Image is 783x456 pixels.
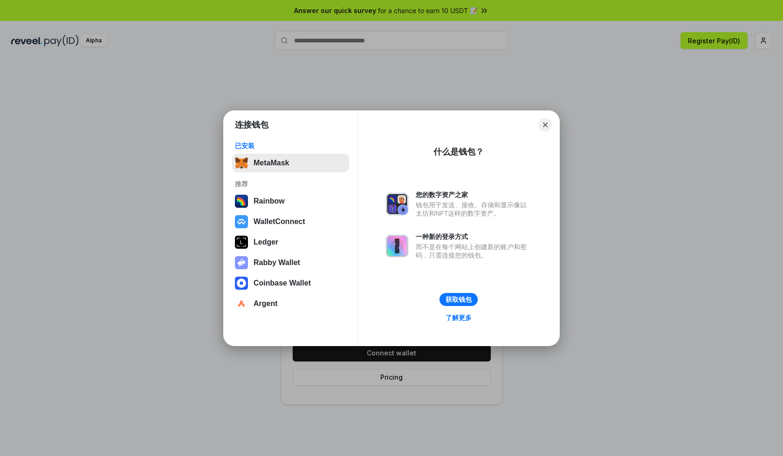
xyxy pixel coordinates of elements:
[232,253,349,272] button: Rabby Wallet
[232,233,349,252] button: Ledger
[539,118,552,131] button: Close
[446,295,472,304] div: 获取钱包
[235,297,248,310] img: svg+xml,%3Csvg%20width%3D%2228%22%20height%3D%2228%22%20viewBox%3D%220%200%2028%2028%22%20fill%3D...
[254,279,311,287] div: Coinbase Wallet
[235,157,248,170] img: svg+xml,%3Csvg%20fill%3D%22none%22%20height%3D%2233%22%20viewBox%3D%220%200%2035%2033%22%20width%...
[416,191,531,199] div: 您的数字资产之家
[232,294,349,313] button: Argent
[254,299,278,308] div: Argent
[254,259,300,267] div: Rabby Wallet
[440,293,478,306] button: 获取钱包
[235,256,248,269] img: svg+xml,%3Csvg%20xmlns%3D%22http%3A%2F%2Fwww.w3.org%2F2000%2Fsvg%22%20fill%3D%22none%22%20viewBox...
[440,312,477,324] a: 了解更多
[235,195,248,208] img: svg+xml,%3Csvg%20width%3D%22120%22%20height%3D%22120%22%20viewBox%3D%220%200%20120%20120%22%20fil...
[232,274,349,293] button: Coinbase Wallet
[386,193,408,215] img: svg+xml,%3Csvg%20xmlns%3D%22http%3A%2F%2Fwww.w3.org%2F2000%2Fsvg%22%20fill%3D%22none%22%20viewBox...
[232,192,349,211] button: Rainbow
[235,277,248,290] img: svg+xml,%3Csvg%20width%3D%2228%22%20height%3D%2228%22%20viewBox%3D%220%200%2028%2028%22%20fill%3D...
[386,235,408,257] img: svg+xml,%3Csvg%20xmlns%3D%22http%3A%2F%2Fwww.w3.org%2F2000%2Fsvg%22%20fill%3D%22none%22%20viewBox...
[235,180,346,188] div: 推荐
[235,215,248,228] img: svg+xml,%3Csvg%20width%3D%2228%22%20height%3D%2228%22%20viewBox%3D%220%200%2028%2028%22%20fill%3D...
[416,232,531,241] div: 一种新的登录方式
[254,159,289,167] div: MetaMask
[232,212,349,231] button: WalletConnect
[232,154,349,172] button: MetaMask
[235,142,346,150] div: 已安装
[416,243,531,259] div: 而不是在每个网站上创建新的账户和密码，只需连接您的钱包。
[235,119,268,130] h1: 连接钱包
[254,238,278,246] div: Ledger
[254,197,285,205] div: Rainbow
[416,201,531,218] div: 钱包用于发送、接收、存储和显示像以太坊和NFT这样的数字资产。
[254,218,305,226] div: WalletConnect
[235,236,248,249] img: svg+xml,%3Csvg%20xmlns%3D%22http%3A%2F%2Fwww.w3.org%2F2000%2Fsvg%22%20width%3D%2228%22%20height%3...
[446,313,472,322] div: 了解更多
[433,146,484,157] div: 什么是钱包？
